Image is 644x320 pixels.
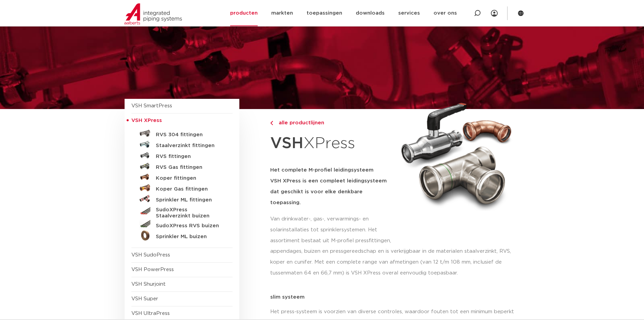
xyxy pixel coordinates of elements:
[131,161,233,172] a: RVS Gas fittingen
[131,150,233,161] a: RVS fittingen
[131,118,162,123] span: VSH XPress
[156,186,223,192] h5: Koper Gas fittingen
[156,207,223,219] h5: SudoXPress Staalverzinkt buizen
[491,6,498,21] div: my IPS
[131,103,172,108] a: VSH SmartPress
[131,296,158,301] a: VSH Super
[156,223,223,229] h5: SudoXPress RVS buizen
[131,267,174,272] a: VSH PowerPress
[270,121,273,125] img: chevron-right.svg
[131,311,170,316] a: VSH UltraPress
[156,154,223,160] h5: RVS fittingen
[270,295,520,300] p: slim systeem
[131,128,233,139] a: RVS 304 fittingen
[131,230,233,241] a: Sprinkler ML buizen
[270,119,393,127] a: alle productlijnen
[270,136,303,151] strong: VSH
[270,130,393,157] h1: XPress
[156,132,223,138] h5: RVS 304 fittingen
[270,165,393,208] h5: Het complete M-profiel leidingsysteem VSH XPress is een compleet leidingsysteem dat geschikt is v...
[270,246,520,279] p: appendages, buizen en pressgereedschap en is verkrijgbaar in de materialen staalverzinkt, RVS, ko...
[156,175,223,181] h5: Koper fittingen
[131,172,233,182] a: Koper fittingen
[131,219,233,230] a: SudoXPress RVS buizen
[156,234,223,240] h5: Sprinkler ML buizen
[131,193,233,204] a: Sprinkler ML fittingen
[156,143,223,149] h5: Staalverzinkt fittingen
[156,164,223,171] h5: RVS Gas fittingen
[131,252,170,257] a: VSH SudoPress
[131,182,233,193] a: Koper Gas fittingen
[131,139,233,150] a: Staalverzinkt fittingen
[275,120,324,125] span: alle productlijnen
[131,204,233,219] a: SudoXPress Staalverzinkt buizen
[131,282,166,287] a: VSH Shurjoint
[156,197,223,203] h5: Sprinkler ML fittingen
[270,214,393,246] p: Van drinkwater-, gas-, verwarmings- en solarinstallaties tot sprinklersystemen. Het assortiment b...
